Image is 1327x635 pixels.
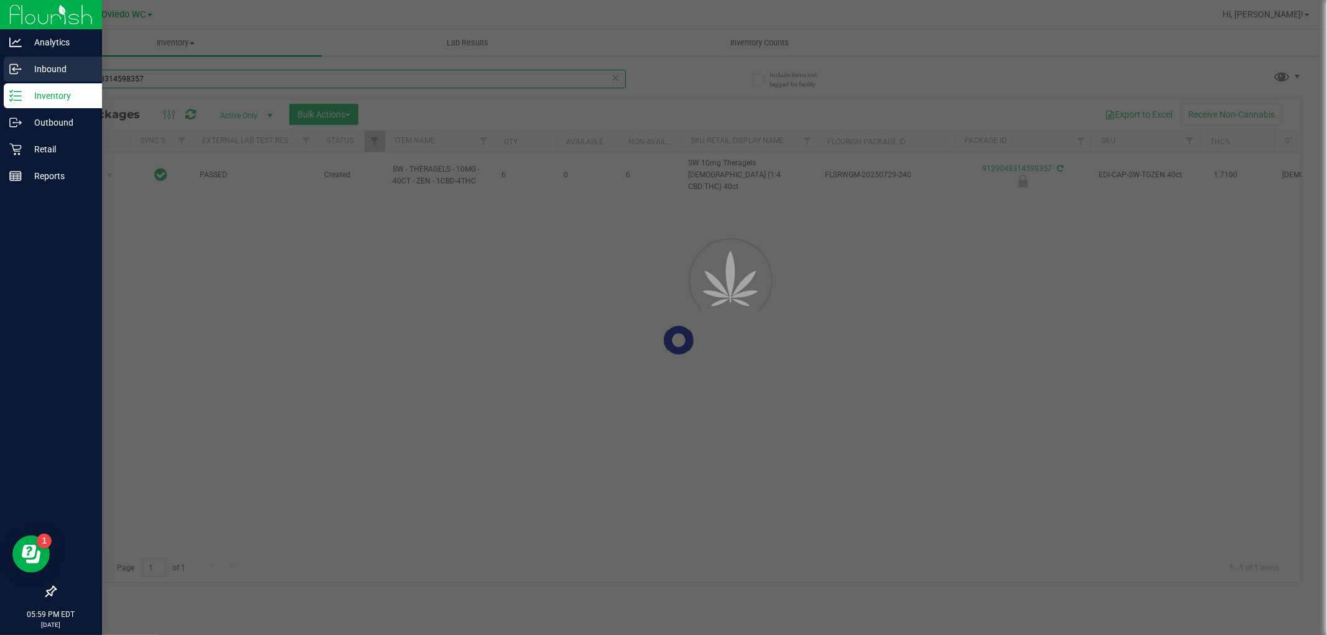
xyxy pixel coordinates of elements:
p: [DATE] [6,620,96,629]
inline-svg: Inbound [9,63,22,75]
p: Analytics [22,35,96,50]
iframe: Resource center [12,535,50,573]
p: Reports [22,169,96,183]
inline-svg: Reports [9,170,22,182]
p: 05:59 PM EDT [6,609,96,620]
p: Inbound [22,62,96,76]
iframe: Resource center unread badge [37,534,52,549]
inline-svg: Retail [9,143,22,155]
p: Retail [22,142,96,157]
inline-svg: Outbound [9,116,22,129]
p: Outbound [22,115,96,130]
inline-svg: Analytics [9,36,22,49]
inline-svg: Inventory [9,90,22,102]
p: Inventory [22,88,96,103]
